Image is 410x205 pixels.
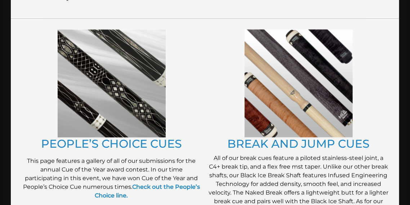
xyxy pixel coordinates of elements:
p: This page features a gallery of all of our submissions for the annual Cue of the Year award conte... [22,157,201,200]
a: Check out the People’s Choice line. [95,184,200,199]
a: PEOPLE’S CHOICE CUES [41,137,182,151]
a: BREAK AND JUMP CUES [227,137,370,151]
